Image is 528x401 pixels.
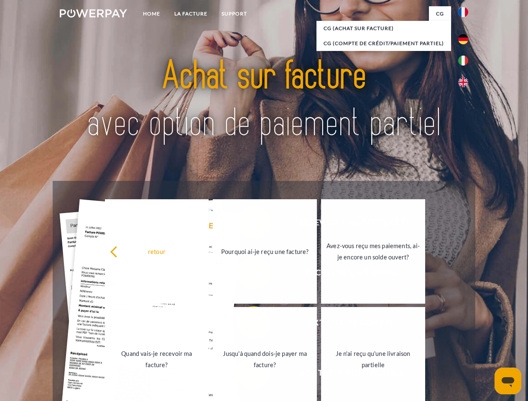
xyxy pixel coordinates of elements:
div: Pourquoi ai-je reçu une facture? [218,246,312,257]
div: Avez-vous reçu mes paiements, ai-je encore un solde ouvert? [326,240,420,263]
iframe: Bouton de lancement de la fenêtre de messagerie [495,368,521,394]
img: logo-powerpay-white.svg [60,9,127,18]
div: Je n'ai reçu qu'une livraison partielle [326,348,420,371]
a: LA FACTURE [167,6,214,21]
a: CG (Compte de crédit/paiement partiel) [316,36,451,51]
a: Support [214,6,254,21]
img: it [458,56,468,66]
div: Quand vais-je recevoir ma facture? [110,348,204,371]
a: Avez-vous reçu mes paiements, ai-je encore un solde ouvert? [321,199,425,304]
a: CG (achat sur facture) [316,21,451,36]
div: Jusqu'à quand dois-je payer ma facture? [218,348,312,371]
img: de [458,34,468,44]
a: CG [429,6,451,21]
div: retour [110,246,204,257]
img: en [458,77,468,87]
img: title-powerpay_fr.svg [80,40,448,160]
img: fr [458,7,468,17]
a: Home [136,6,167,21]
